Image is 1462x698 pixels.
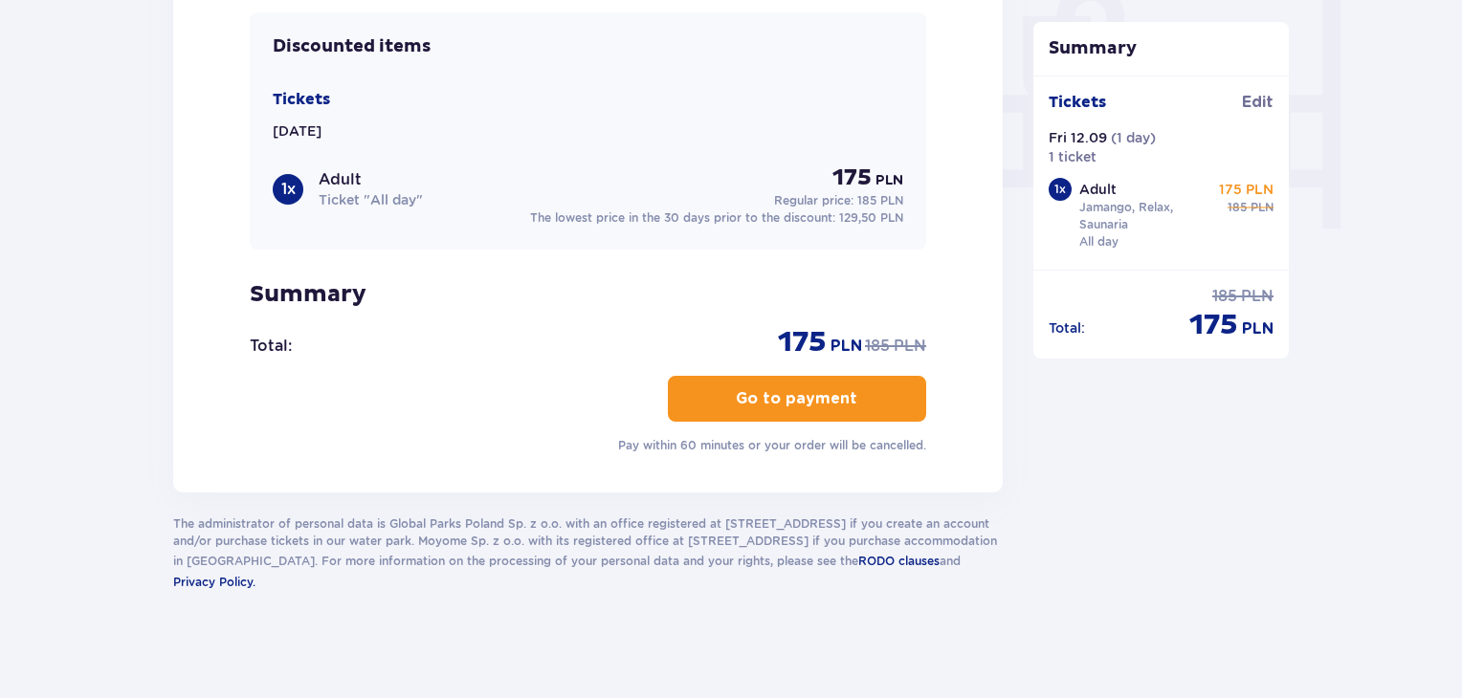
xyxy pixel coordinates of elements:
p: Total : [250,336,292,357]
p: The lowest price in the 30 days prior to the discount: [530,209,903,227]
p: 175 PLN [1219,180,1274,199]
span: 129,50 PLN [839,210,903,225]
span: RODO clauses [858,554,940,568]
p: Jamango, Relax, Saunaria [1079,199,1211,233]
p: Total : [1049,318,1085,338]
p: [DATE] [273,121,321,141]
p: All day [1079,233,1119,251]
p: PLN [1242,318,1274,339]
p: PLN [831,336,862,357]
p: Ticket "All day" [319,190,423,209]
p: 185 [865,336,890,357]
p: PLN [894,336,926,357]
p: ( 1 day ) [1111,128,1156,147]
a: Privacy Policy. [173,571,255,592]
p: 1 ticket [1049,147,1096,166]
p: 175 [832,164,872,192]
p: Summary [1033,37,1290,60]
p: Adult [1079,180,1117,199]
p: Adult [319,169,362,190]
p: Fri 12.09 [1049,128,1107,147]
span: Privacy Policy. [173,575,255,589]
p: Tickets [273,89,330,110]
p: PLN [1251,199,1274,216]
p: 185 [1212,286,1237,307]
p: Go to payment [736,388,857,409]
p: PLN [875,171,903,190]
p: Discounted items [273,35,431,58]
a: Edit [1242,92,1274,113]
p: PLN [1241,286,1274,307]
p: Summary [250,280,926,309]
p: 175 [1189,307,1238,343]
a: RODO clauses [858,550,940,571]
p: Regular price: [774,192,903,209]
p: 185 [1228,199,1247,216]
button: Go to payment [668,376,926,422]
div: 1 x [1049,178,1072,201]
p: The administrator of personal data is Global Parks Poland Sp. z o.o. with an office registered at... [173,515,1003,592]
div: 1 x [273,174,303,205]
p: 175 [778,324,827,360]
p: Tickets [1049,92,1106,113]
p: Pay within 60 minutes or your order will be cancelled. [618,437,926,454]
span: 185 PLN [857,193,903,207]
